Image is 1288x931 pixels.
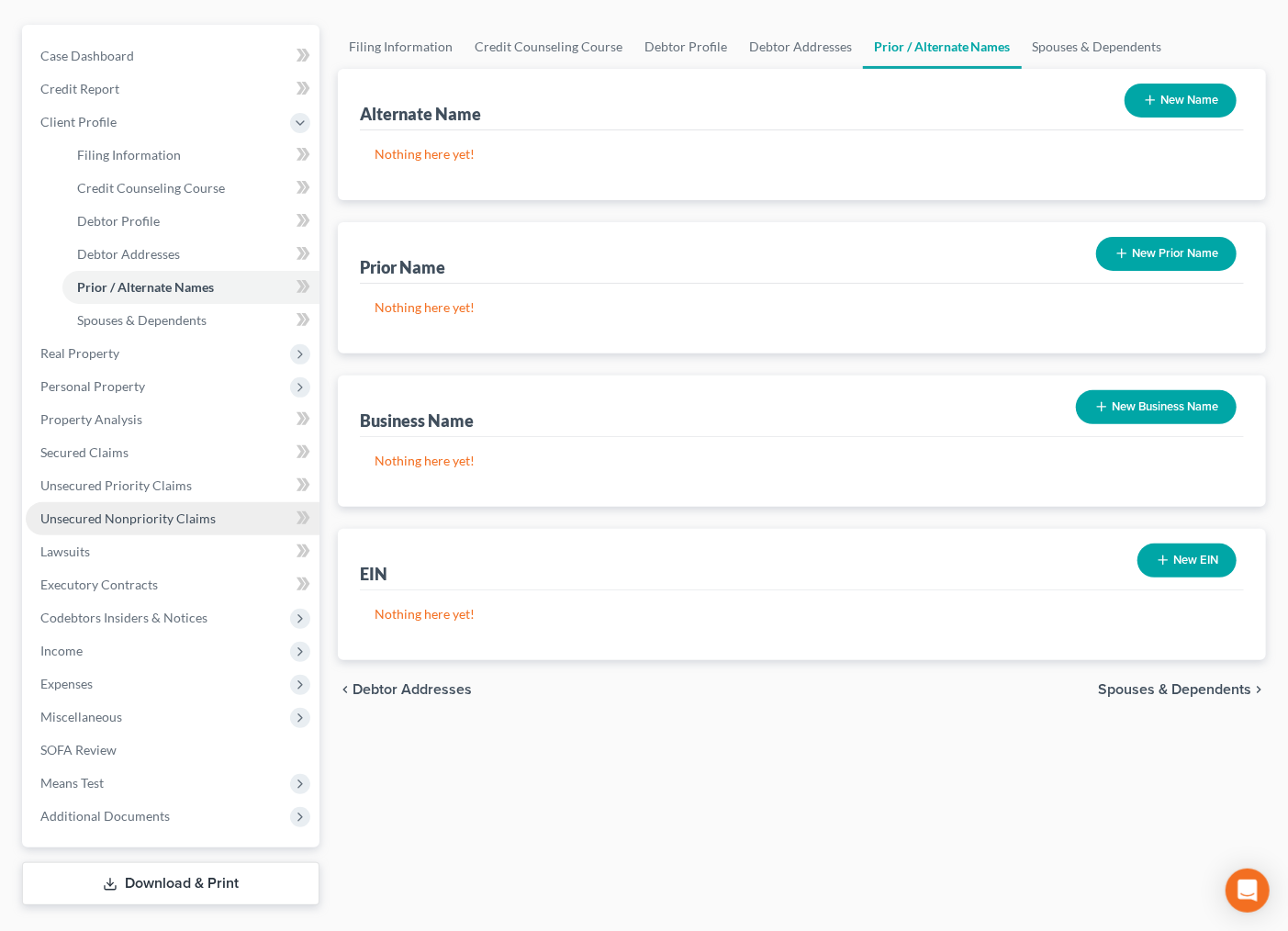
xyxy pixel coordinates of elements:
[40,775,104,791] span: Means Test
[360,103,481,125] div: Alternate Name
[1137,544,1237,578] button: New EIN
[375,145,1229,163] p: Nothing here yet!
[360,563,387,585] div: EIN
[40,378,145,394] span: Personal Property
[62,238,319,271] a: Debtor Addresses
[738,25,863,69] a: Debtor Addresses
[26,403,319,436] a: Property Analysis
[26,568,319,601] a: Executory Contracts
[40,577,158,592] span: Executory Contracts
[1096,237,1237,271] button: New Prior Name
[338,25,464,69] a: Filing Information
[26,734,319,767] a: SOFA Review
[360,409,474,432] div: Business Name
[1098,682,1266,697] button: Spouses & Dependents chevron_right
[40,808,170,824] span: Additional Documents
[338,682,472,697] button: chevron_left Debtor Addresses
[40,444,129,460] span: Secured Claims
[77,147,181,163] span: Filing Information
[77,213,160,229] span: Debtor Profile
[26,535,319,568] a: Lawsuits
[338,682,353,697] i: chevron_left
[40,411,142,427] span: Property Analysis
[40,81,119,96] span: Credit Report
[40,610,207,625] span: Codebtors Insiders & Notices
[77,279,214,295] span: Prior / Alternate Names
[353,682,472,697] span: Debtor Addresses
[1251,682,1266,697] i: chevron_right
[40,709,122,724] span: Miscellaneous
[360,256,445,278] div: Prior Name
[1098,682,1251,697] span: Spouses & Dependents
[26,39,319,73] a: Case Dashboard
[62,271,319,304] a: Prior / Alternate Names
[62,172,319,205] a: Credit Counseling Course
[26,73,319,106] a: Credit Report
[40,643,83,658] span: Income
[863,25,1022,69] a: Prior / Alternate Names
[40,114,117,129] span: Client Profile
[375,298,1229,317] p: Nothing here yet!
[633,25,738,69] a: Debtor Profile
[1076,390,1237,424] button: New Business Name
[26,436,319,469] a: Secured Claims
[1125,84,1237,118] button: New Name
[40,742,117,757] span: SOFA Review
[26,502,319,535] a: Unsecured Nonpriority Claims
[77,312,207,328] span: Spouses & Dependents
[40,510,216,526] span: Unsecured Nonpriority Claims
[22,862,319,905] a: Download & Print
[77,180,225,196] span: Credit Counseling Course
[77,246,180,262] span: Debtor Addresses
[40,676,93,691] span: Expenses
[40,48,134,63] span: Case Dashboard
[1022,25,1173,69] a: Spouses & Dependents
[1226,869,1270,913] div: Open Intercom Messenger
[26,469,319,502] a: Unsecured Priority Claims
[375,605,1229,623] p: Nothing here yet!
[62,139,319,172] a: Filing Information
[40,345,119,361] span: Real Property
[40,544,90,559] span: Lawsuits
[62,205,319,238] a: Debtor Profile
[375,452,1229,470] p: Nothing here yet!
[62,304,319,337] a: Spouses & Dependents
[40,477,192,493] span: Unsecured Priority Claims
[464,25,633,69] a: Credit Counseling Course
